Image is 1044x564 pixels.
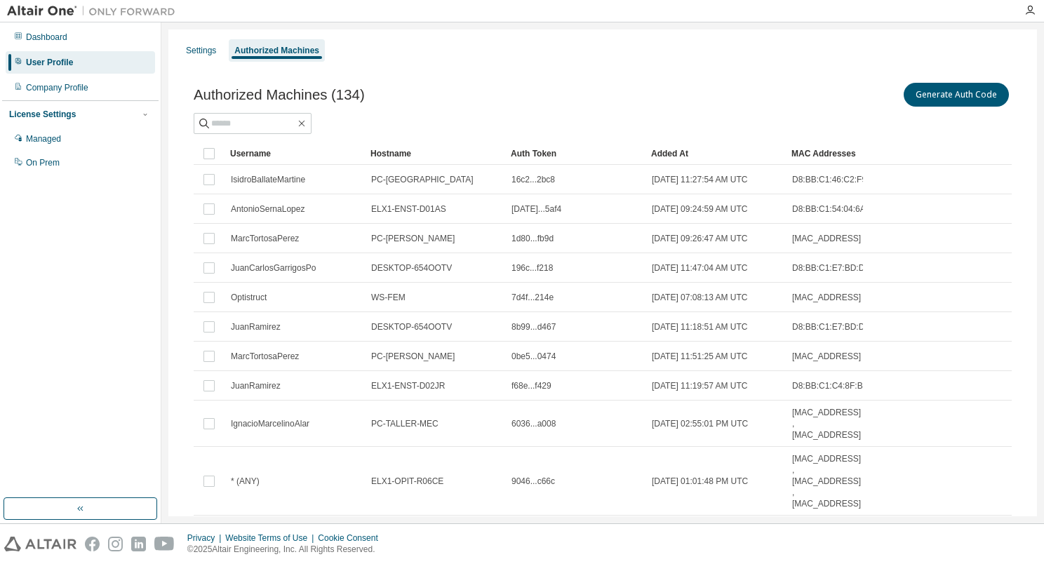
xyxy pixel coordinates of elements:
[108,537,123,551] img: instagram.svg
[904,83,1009,107] button: Generate Auth Code
[131,537,146,551] img: linkedin.svg
[231,476,260,487] span: * (ANY)
[231,174,305,185] span: IsidroBallateMartine
[792,203,866,215] span: D8:BB:C1:54:04:6A
[511,476,555,487] span: 9046...c66c
[792,321,869,333] span: D8:BB:C1:E7:BD:D9
[371,351,455,362] span: PC-[PERSON_NAME]
[231,292,267,303] span: Optistruct
[231,203,304,215] span: AntonioSernaLopez
[652,380,748,391] span: [DATE] 11:19:57 AM UTC
[652,292,748,303] span: [DATE] 07:08:13 AM UTC
[4,537,76,551] img: altair_logo.svg
[154,537,175,551] img: youtube.svg
[371,292,406,303] span: WS-FEM
[791,142,857,165] div: MAC Addresses
[230,142,359,165] div: Username
[511,262,553,274] span: 196c...f218
[26,157,60,168] div: On Prem
[511,203,561,215] span: [DATE]...5af4
[318,532,386,544] div: Cookie Consent
[792,380,867,391] span: D8:BB:C1:C4:8F:B5
[9,109,76,120] div: License Settings
[187,532,225,544] div: Privacy
[186,45,216,56] div: Settings
[652,262,748,274] span: [DATE] 11:47:04 AM UTC
[511,292,554,303] span: 7d4f...214e
[511,351,556,362] span: 0be5...0474
[511,321,556,333] span: 8b99...d467
[792,407,861,441] span: [MAC_ADDRESS] , [MAC_ADDRESS]
[371,321,452,333] span: DESKTOP-654OOTV
[652,476,748,487] span: [DATE] 01:01:48 PM UTC
[371,174,474,185] span: PC-[GEOGRAPHIC_DATA]
[231,418,309,429] span: IgnacioMarcelinoAlar
[231,380,281,391] span: JuanRamirez
[231,262,316,274] span: JuanCarlosGarrigosPo
[194,87,365,103] span: Authorized Machines (134)
[792,174,866,185] span: D8:BB:C1:46:C2:F9
[652,233,748,244] span: [DATE] 09:26:47 AM UTC
[26,57,73,68] div: User Profile
[231,351,299,362] span: MarcTortosaPerez
[652,321,748,333] span: [DATE] 11:18:51 AM UTC
[26,82,88,93] div: Company Profile
[371,418,439,429] span: PC-TALLER-MEC
[652,203,748,215] span: [DATE] 09:24:59 AM UTC
[85,537,100,551] img: facebook.svg
[231,233,299,244] span: MarcTortosaPerez
[511,142,640,165] div: Auth Token
[511,380,551,391] span: f68e...f429
[371,380,445,391] span: ELX1-ENST-D02JR
[26,133,61,145] div: Managed
[26,32,67,43] div: Dashboard
[370,142,500,165] div: Hostname
[231,321,281,333] span: JuanRamirez
[511,233,554,244] span: 1d80...fb9d
[792,351,861,362] span: [MAC_ADDRESS]
[651,142,780,165] div: Added At
[652,174,748,185] span: [DATE] 11:27:54 AM UTC
[225,532,318,544] div: Website Terms of Use
[792,262,869,274] span: D8:BB:C1:E7:BD:D9
[511,418,556,429] span: 6036...a008
[371,203,446,215] span: ELX1-ENST-D01AS
[652,418,748,429] span: [DATE] 02:55:01 PM UTC
[511,174,555,185] span: 16c2...2bc8
[792,233,861,244] span: [MAC_ADDRESS]
[652,351,748,362] span: [DATE] 11:51:25 AM UTC
[187,544,387,556] p: © 2025 Altair Engineering, Inc. All Rights Reserved.
[234,45,319,56] div: Authorized Machines
[792,453,861,509] span: [MAC_ADDRESS] , [MAC_ADDRESS] , [MAC_ADDRESS]
[371,233,455,244] span: PC-[PERSON_NAME]
[371,476,443,487] span: ELX1-OPIT-R06CE
[7,4,182,18] img: Altair One
[792,292,861,303] span: [MAC_ADDRESS]
[371,262,452,274] span: DESKTOP-654OOTV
